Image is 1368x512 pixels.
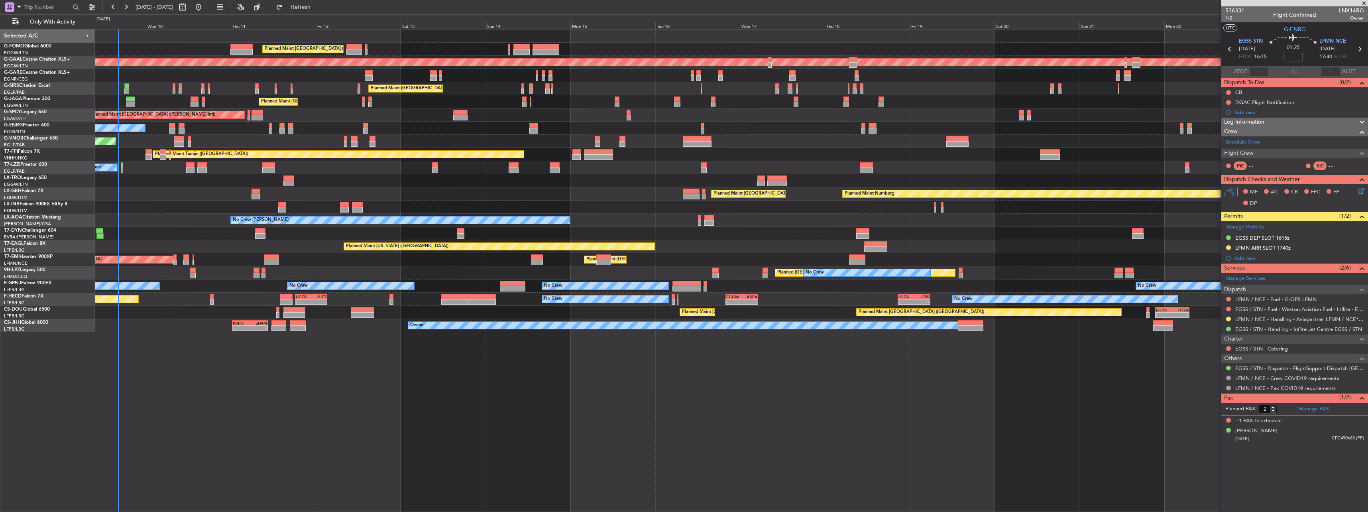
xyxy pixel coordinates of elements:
a: LX-GBHFalcon 7X [4,189,43,193]
div: Thu 11 [231,22,316,29]
div: Planned Maint [GEOGRAPHIC_DATA] ([GEOGRAPHIC_DATA]) [265,43,390,55]
div: EGGW [726,294,742,299]
span: LNX14RG [1339,6,1364,15]
span: F-GPNJ [4,281,21,286]
a: EGGW/LTN [4,181,28,187]
span: Dispatch To-Dos [1224,78,1264,87]
div: Planned Maint [GEOGRAPHIC_DATA] ([GEOGRAPHIC_DATA]) [713,188,839,200]
button: UTC [1223,24,1237,32]
div: Add new [1234,109,1364,116]
a: EGGW/LTN [4,50,28,56]
div: Tue 16 [655,22,740,29]
a: G-VNORChallenger 650 [4,136,58,141]
div: - [296,299,311,304]
div: Planned Maint [GEOGRAPHIC_DATA] ([GEOGRAPHIC_DATA]) [261,96,387,108]
span: (1/2) [1339,212,1351,220]
span: [DATE] [1319,45,1336,53]
div: EGKK [1156,307,1172,312]
a: T7-LZZIPraetor 600 [4,162,47,167]
div: - [233,326,250,331]
span: CR [1291,188,1298,196]
div: - [726,299,742,304]
span: Dispatch Checks and Weather [1224,175,1300,184]
div: No Crew [806,267,824,279]
a: LFPB/LBG [4,326,25,332]
div: Planned Maint [GEOGRAPHIC_DATA] ([GEOGRAPHIC_DATA]) [371,83,496,95]
a: EGSS / STN - Fuel - Weston Aviation Fuel - Inflite - EGSS / STN [1235,306,1364,313]
a: F-GPNJFalcon 900EX [4,281,51,286]
span: [DATE] - [DATE] [136,4,173,11]
span: G-SPCY [4,110,21,114]
span: CS-JHH [4,320,21,325]
a: LFPB/LBG [4,313,25,319]
a: T7-EAGLFalcon 8X [4,241,45,246]
div: - [250,326,267,331]
div: - [311,299,326,304]
div: HTZA [1172,307,1189,312]
div: Planned Maint Nurnberg [845,188,894,200]
span: G-ENRG [4,123,23,128]
span: [DATE] [1235,436,1249,442]
span: G-FOMO [4,44,24,49]
span: 1/2 [1225,15,1244,22]
div: KSEA [898,294,914,299]
span: ATOT [1234,68,1247,76]
div: Sun 14 [485,22,570,29]
div: Thu 18 [825,22,910,29]
span: FFC [1311,188,1320,196]
div: Planned Maint [GEOGRAPHIC_DATA] [586,254,662,266]
button: Refresh [272,1,320,14]
a: EGLF/FAB [4,89,25,95]
span: LX-TRO [4,175,21,180]
div: No Crew [544,280,562,292]
span: Dispatch [1224,285,1246,294]
div: No Crew [289,280,308,292]
span: (2/6) [1339,264,1351,272]
span: Permits [1224,212,1243,221]
span: ELDT [1334,53,1347,61]
a: G-SIRSCitation Excel [4,83,50,88]
a: G-GAALCessna Citation XLS+ [4,57,70,62]
div: Sun 21 [1079,22,1164,29]
a: LFMN/NCE [4,260,28,266]
span: 17:40 [1319,53,1332,61]
a: G-JAGAPhenom 300 [4,96,50,101]
span: Pax [1224,394,1233,403]
div: Fri 12 [316,22,401,29]
div: - - [1329,162,1346,169]
div: - [1172,313,1189,317]
span: LX-INB [4,202,20,207]
div: PIC [1234,161,1247,170]
a: 9H-LPZLegacy 500 [4,268,45,272]
div: LFMN ARR SLOT 1740z [1235,244,1291,251]
a: G-GARECessna Citation XLS+ [4,70,70,75]
div: Sat 13 [401,22,485,29]
div: Sat 20 [995,22,1079,29]
div: Flight Confirmed [1273,11,1316,19]
span: Charter [1224,335,1243,344]
span: MF [1250,188,1258,196]
div: Add new [1234,255,1364,262]
span: ALDT [1342,68,1355,76]
a: LFMN / NCE - Pax COVID19 requirements [1235,385,1336,392]
a: LFPB/LBG [4,287,25,293]
input: Trip Number [24,1,70,13]
div: LFPB [914,294,930,299]
a: CS-DOUGlobal 6500 [4,307,50,312]
span: G-ENRG [1284,25,1306,33]
a: EGGW/LTN [4,102,28,108]
div: RJTT [311,294,326,299]
div: No Crew [544,293,562,305]
span: Owner [1339,15,1364,22]
span: Crew [1224,127,1238,136]
a: LFMN / NCE - Fuel - G-OPS LFMN [1235,296,1317,303]
span: 01:25 [1287,44,1299,52]
label: Planned PAX [1225,405,1255,413]
div: Fri 19 [910,22,995,29]
span: DP [1250,200,1257,208]
div: Planned Maint [GEOGRAPHIC_DATA] ([GEOGRAPHIC_DATA]) [859,306,984,318]
a: [PERSON_NAME]/QSA [4,221,51,227]
div: [PERSON_NAME] [1235,427,1278,435]
a: G-FOMOGlobal 6000 [4,44,51,49]
div: EHAM [250,321,267,325]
